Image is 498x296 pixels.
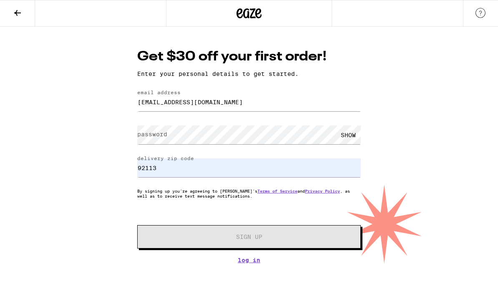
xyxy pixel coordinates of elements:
[137,70,361,77] p: Enter your personal details to get started.
[236,234,262,240] span: Sign Up
[137,257,361,263] a: Log In
[137,90,181,95] label: email address
[137,188,361,198] p: By signing up you're agreeing to [PERSON_NAME]'s and , as well as to receive text message notific...
[137,131,167,138] label: password
[257,188,297,193] a: Terms of Service
[137,225,361,248] button: Sign Up
[137,48,361,66] h1: Get $30 off your first order!
[336,125,361,144] div: SHOW
[137,156,194,161] label: delivery zip code
[305,188,340,193] a: Privacy Policy
[137,93,361,111] input: email address
[137,158,361,177] input: delivery zip code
